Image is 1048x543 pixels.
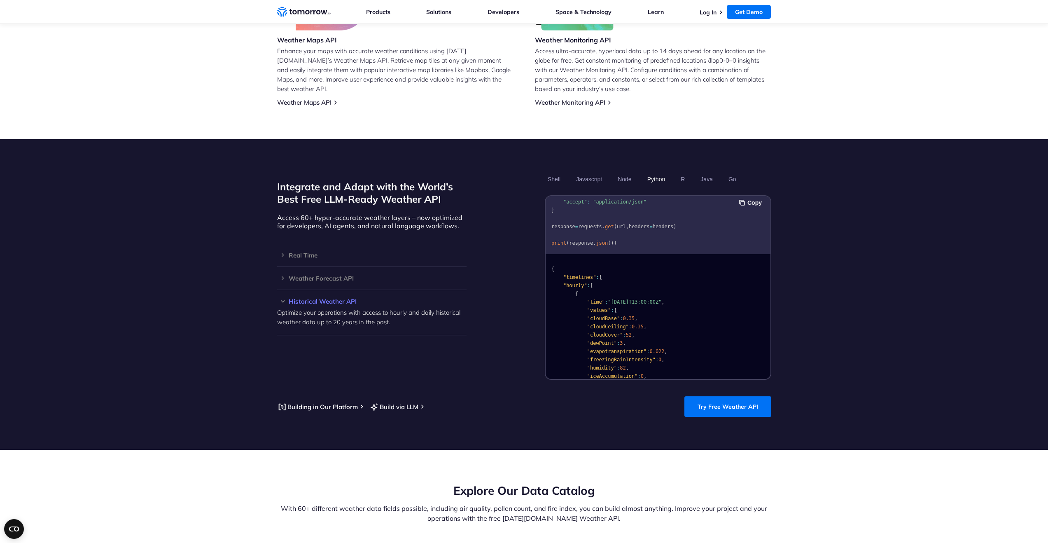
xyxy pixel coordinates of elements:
[637,373,640,379] span: :
[551,266,554,272] span: {
[626,224,628,229] span: ,
[277,180,467,205] h2: Integrate and Adapt with the World’s Best Free LLM-Ready Weather API
[658,357,661,363] span: 0
[611,307,614,313] span: :
[655,357,658,363] span: :
[575,224,578,229] span: =
[563,274,595,280] span: "timelines"
[664,349,667,354] span: ,
[673,224,676,229] span: )
[573,172,605,186] button: Javascript
[551,207,554,213] span: }
[277,308,467,327] p: Optimize your operations with access to hourly and daily historical weather data up to 20 years i...
[623,332,626,338] span: :
[608,240,611,246] span: (
[563,283,587,288] span: "hourly"
[578,191,581,197] span: {
[628,224,649,229] span: headers
[277,98,331,106] a: Weather Maps API
[605,224,614,229] span: get
[644,324,647,330] span: ,
[608,299,661,305] span: "[DATE]T13:00:00Z"
[551,240,566,246] span: print
[635,316,637,321] span: ,
[535,46,771,94] p: Access ultra-accurate, hyperlocal data up to 14 days ahead for any location on the globe for free...
[652,224,673,229] span: headers
[488,8,519,16] a: Developers
[587,199,590,205] span: :
[725,172,739,186] button: Go
[700,9,717,16] a: Log In
[616,365,619,371] span: :
[426,8,451,16] a: Solutions
[611,240,614,246] span: )
[556,8,612,16] a: Space & Technology
[551,224,575,229] span: response
[277,298,467,304] h3: Historical Weather API
[632,332,635,338] span: ,
[587,373,637,379] span: "iceAccumulation"
[623,340,626,346] span: ,
[277,503,771,523] p: With 60+ different weather data fields possible, including air quality, pollen count, and fire in...
[626,365,628,371] span: ,
[626,332,631,338] span: 52
[648,8,664,16] a: Learn
[678,172,688,186] button: R
[590,283,593,288] span: [
[277,252,467,258] h3: Real Time
[277,6,331,18] a: Home link
[369,402,418,412] a: Build via LLM
[587,332,623,338] span: "cloudCover"
[661,299,664,305] span: ,
[647,349,649,354] span: :
[551,191,572,197] span: headers
[615,172,634,186] button: Node
[644,373,647,379] span: ,
[4,519,24,539] button: Open CMP widget
[587,365,616,371] span: "humidity"
[698,172,716,186] button: Java
[649,224,652,229] span: =
[587,283,590,288] span: :
[614,240,616,246] span: )
[727,5,771,19] a: Get Demo
[578,224,602,229] span: requests
[277,213,467,230] p: Access 60+ hyper-accurate weather layers – now optimized for developers, AI agents, and natural l...
[684,396,771,417] a: Try Free Weather API
[545,172,563,186] button: Shell
[587,349,647,354] span: "evapotranspiration"
[628,324,631,330] span: :
[632,324,644,330] span: 0.35
[277,35,367,44] h3: Weather Maps API
[587,307,611,313] span: "values"
[566,240,569,246] span: (
[366,8,390,16] a: Products
[587,316,619,321] span: "cloudBase"
[563,199,587,205] span: "accept"
[620,340,623,346] span: 3
[602,224,605,229] span: .
[596,240,608,246] span: json
[535,35,614,44] h3: Weather Monitoring API
[640,373,643,379] span: 0
[277,275,467,281] h3: Weather Forecast API
[605,299,608,305] span: :
[614,307,616,313] span: {
[569,240,593,246] span: response
[616,340,619,346] span: :
[616,224,626,229] span: url
[593,199,647,205] span: "application/json"
[623,316,635,321] span: 0.35
[587,324,628,330] span: "cloudCeiling"
[599,274,602,280] span: {
[277,46,513,94] p: Enhance your maps with accurate weather conditions using [DATE][DOMAIN_NAME]’s Weather Maps API. ...
[620,365,626,371] span: 82
[587,340,616,346] span: "dewPoint"
[535,98,605,106] a: Weather Monitoring API
[575,291,578,297] span: {
[620,316,623,321] span: :
[593,240,596,246] span: .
